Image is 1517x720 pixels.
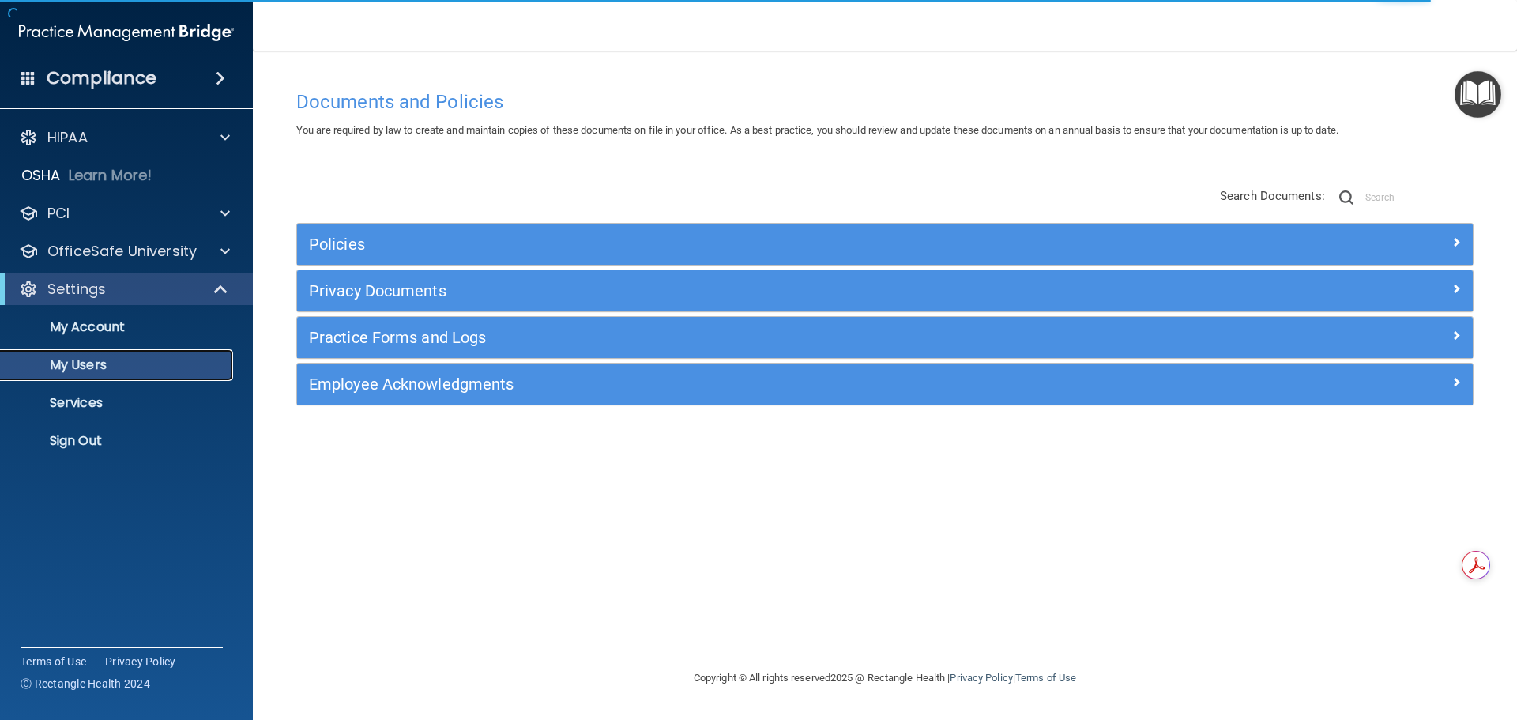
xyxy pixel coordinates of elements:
[309,325,1461,350] a: Practice Forms and Logs
[19,204,230,223] a: PCI
[47,204,70,223] p: PCI
[21,654,86,669] a: Terms of Use
[597,653,1173,703] div: Copyright © All rights reserved 2025 @ Rectangle Health | |
[47,280,106,299] p: Settings
[105,654,176,669] a: Privacy Policy
[19,242,230,261] a: OfficeSafe University
[296,92,1474,112] h4: Documents and Policies
[309,329,1167,346] h5: Practice Forms and Logs
[1244,608,1498,671] iframe: Drift Widget Chat Controller
[309,282,1167,300] h5: Privacy Documents
[950,672,1012,684] a: Privacy Policy
[19,17,234,48] img: PMB logo
[19,128,230,147] a: HIPAA
[1365,186,1474,209] input: Search
[1220,189,1325,203] span: Search Documents:
[19,280,229,299] a: Settings
[1455,71,1501,118] button: Open Resource Center
[309,371,1461,397] a: Employee Acknowledgments
[21,166,61,185] p: OSHA
[47,67,156,89] h4: Compliance
[309,375,1167,393] h5: Employee Acknowledgments
[69,166,152,185] p: Learn More!
[309,236,1167,253] h5: Policies
[296,124,1338,136] span: You are required by law to create and maintain copies of these documents on file in your office. ...
[10,433,226,449] p: Sign Out
[10,395,226,411] p: Services
[47,242,197,261] p: OfficeSafe University
[10,319,226,335] p: My Account
[1339,190,1353,205] img: ic-search.3b580494.png
[21,676,150,692] span: Ⓒ Rectangle Health 2024
[309,232,1461,257] a: Policies
[309,278,1461,303] a: Privacy Documents
[47,128,88,147] p: HIPAA
[10,357,226,373] p: My Users
[1015,672,1076,684] a: Terms of Use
